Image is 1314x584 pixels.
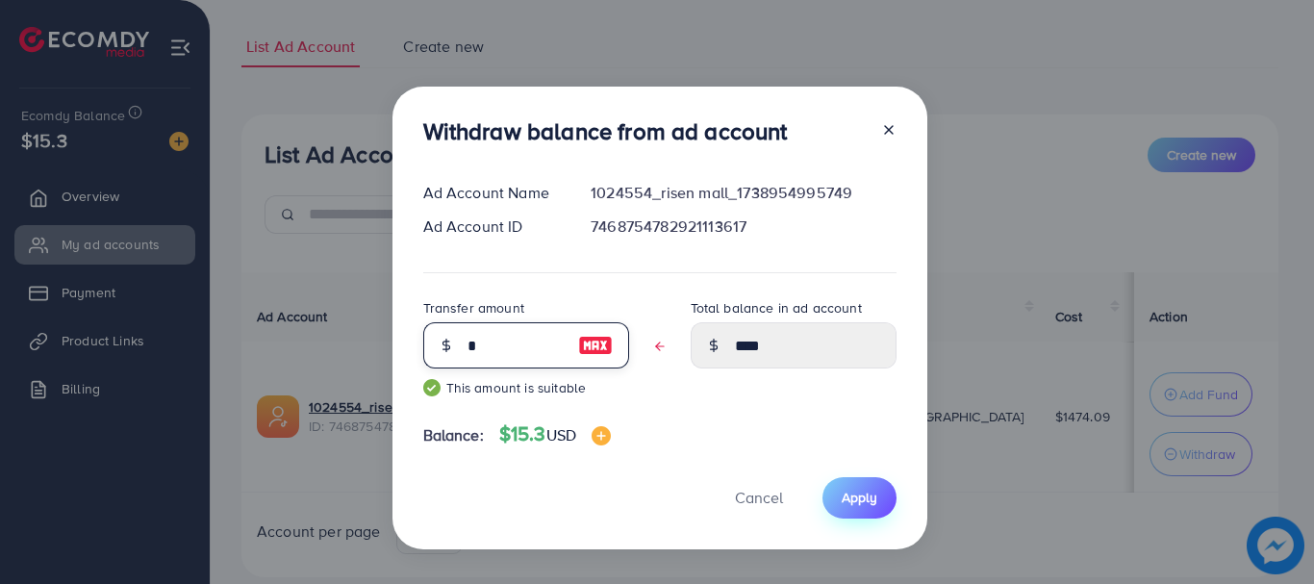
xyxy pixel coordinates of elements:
[423,424,484,446] span: Balance:
[578,334,613,357] img: image
[822,477,897,519] button: Apply
[575,182,911,204] div: 1024554_risen mall_1738954995749
[408,216,576,238] div: Ad Account ID
[575,216,911,238] div: 7468754782921113617
[423,298,524,317] label: Transfer amount
[592,426,611,445] img: image
[546,424,576,445] span: USD
[711,477,807,519] button: Cancel
[691,298,862,317] label: Total balance in ad account
[842,488,877,507] span: Apply
[423,378,629,397] small: This amount is suitable
[735,487,783,508] span: Cancel
[499,422,611,446] h4: $15.3
[423,117,788,145] h3: Withdraw balance from ad account
[423,379,441,396] img: guide
[408,182,576,204] div: Ad Account Name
